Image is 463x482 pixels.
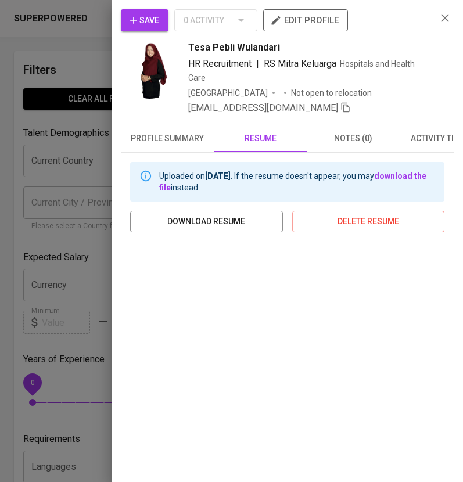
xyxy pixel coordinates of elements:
[314,131,393,146] span: notes (0)
[128,131,207,146] span: profile summary
[121,9,168,31] button: Save
[263,15,348,24] a: edit profile
[291,87,372,99] p: Not open to relocation
[139,214,274,229] span: download resume
[263,9,348,31] button: edit profile
[264,58,336,69] span: RS Mitra Keluarga
[130,13,159,28] span: Save
[272,13,339,28] span: edit profile
[256,57,259,71] span: |
[302,214,436,229] span: delete resume
[205,171,231,181] b: [DATE]
[188,87,268,99] div: [GEOGRAPHIC_DATA]
[121,41,179,99] img: f7bd14786dce8ad1c00394c6aba70936.jpg
[159,166,435,198] div: Uploaded on . If the resume doesn't appear, you may instead.
[292,211,445,232] button: delete resume
[130,211,283,232] button: download resume
[188,58,252,69] span: HR Recruitment
[188,102,338,113] span: [EMAIL_ADDRESS][DOMAIN_NAME]
[221,131,300,146] span: resume
[188,41,280,55] span: Tesa Pebli Wulandari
